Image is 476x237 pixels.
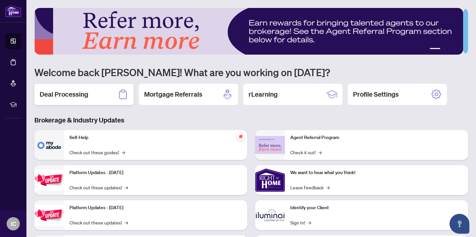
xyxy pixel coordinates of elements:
[34,66,468,78] h1: Welcome back [PERSON_NAME]! What are you working on [DATE]?
[290,149,322,156] a: Check it out!→
[290,204,463,212] p: Identify your Client
[454,48,456,51] button: 4
[34,116,468,125] h3: Brokerage & Industry Updates
[443,48,446,51] button: 2
[249,90,278,99] h2: rLearning
[40,90,88,99] h2: Deal Processing
[290,219,311,226] a: Sign In!→
[122,149,125,156] span: →
[34,130,64,160] img: Self-Help
[69,204,242,212] p: Platform Updates - [DATE]
[459,48,461,51] button: 5
[308,219,311,226] span: →
[290,184,330,191] a: Leave Feedback→
[34,8,463,55] img: Slide 0
[353,90,399,99] h2: Profile Settings
[255,165,285,195] img: We want to hear what you think!
[5,5,21,17] img: logo
[69,169,242,176] p: Platform Updates - [DATE]
[69,134,242,141] p: Self-Help
[255,136,285,154] img: Agent Referral Program
[450,214,469,234] button: Open asap
[69,184,128,191] a: Check out these updates!→
[11,219,16,228] span: IC
[125,219,128,226] span: →
[34,169,64,190] img: Platform Updates - July 21, 2025
[448,48,451,51] button: 3
[255,200,285,230] img: Identify your Client
[290,134,463,141] p: Agent Referral Program
[237,133,245,141] span: pushpin
[69,219,128,226] a: Check out these updates!→
[69,149,125,156] a: Check out these guides!→
[144,90,202,99] h2: Mortgage Referrals
[34,205,64,225] img: Platform Updates - July 8, 2025
[318,149,322,156] span: →
[290,169,463,176] p: We want to hear what you think!
[326,184,330,191] span: →
[430,48,440,51] button: 1
[125,184,128,191] span: →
